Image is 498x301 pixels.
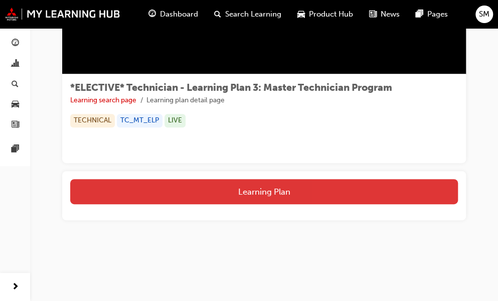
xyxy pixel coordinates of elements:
span: car-icon [297,8,305,21]
span: news-icon [369,8,377,21]
button: SM [475,6,493,23]
span: Product Hub [309,9,353,20]
span: Pages [427,9,448,20]
a: guage-iconDashboard [140,4,206,25]
span: News [381,9,400,20]
span: news-icon [12,120,19,129]
span: SM [479,9,489,20]
span: car-icon [12,100,19,109]
a: news-iconNews [361,4,408,25]
span: search-icon [214,8,221,21]
span: Dashboard [160,9,198,20]
span: search-icon [12,80,19,89]
div: TC_MT_ELP [117,114,162,127]
span: next-icon [12,281,19,293]
a: search-iconSearch Learning [206,4,289,25]
span: guage-icon [148,8,156,21]
button: Learning Plan [70,179,458,204]
div: TECHNICAL [70,114,115,127]
a: pages-iconPages [408,4,456,25]
img: mmal [5,8,120,21]
span: chart-icon [12,60,19,69]
span: *ELECTIVE* Technician - Learning Plan 3: Master Technician Program [70,82,392,93]
span: pages-icon [12,145,19,154]
a: car-iconProduct Hub [289,4,361,25]
span: pages-icon [416,8,423,21]
span: Search Learning [225,9,281,20]
div: LIVE [164,114,186,127]
span: guage-icon [12,39,19,48]
li: Learning plan detail page [146,95,225,106]
a: Learning search page [70,96,136,104]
